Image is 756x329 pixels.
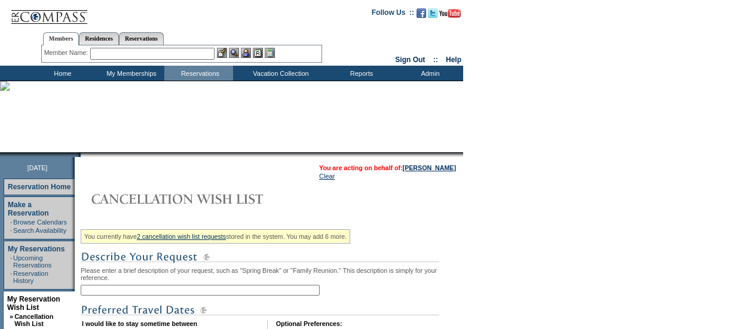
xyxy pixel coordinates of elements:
[10,227,12,234] td: ·
[10,219,12,226] td: ·
[14,313,53,327] a: Cancellation Wish List
[81,229,350,244] div: You currently have stored in the system. You may add 6 more.
[276,320,342,327] b: Optional Preferences:
[417,8,426,18] img: Become our fan on Facebook
[76,152,81,157] img: promoShadowLeftCorner.gif
[10,313,13,320] b: »
[229,48,239,58] img: View
[428,12,437,19] a: Follow us on Twitter
[417,12,426,19] a: Become our fan on Facebook
[372,7,414,21] td: Follow Us ::
[428,8,437,18] img: Follow us on Twitter
[326,66,394,81] td: Reports
[233,66,326,81] td: Vacation Collection
[319,164,456,171] span: You are acting on behalf of:
[27,66,96,81] td: Home
[395,56,425,64] a: Sign Out
[217,48,227,58] img: b_edit.gif
[79,32,119,45] a: Residences
[82,320,197,327] b: I would like to stay sometime between
[119,32,164,45] a: Reservations
[433,56,438,64] span: ::
[7,295,60,312] a: My Reservation Wish List
[10,270,12,284] td: ·
[13,219,67,226] a: Browse Calendars
[27,164,48,171] span: [DATE]
[241,48,251,58] img: Impersonate
[403,164,456,171] a: [PERSON_NAME]
[394,66,463,81] td: Admin
[439,9,461,18] img: Subscribe to our YouTube Channel
[81,187,320,211] img: Cancellation Wish List
[96,66,164,81] td: My Memberships
[319,173,335,180] a: Clear
[44,48,90,58] div: Member Name:
[43,32,79,45] a: Members
[81,152,82,157] img: blank.gif
[8,201,49,217] a: Make a Reservation
[13,270,48,284] a: Reservation History
[446,56,461,64] a: Help
[137,233,226,240] a: 2 cancellation wish list requests
[164,66,233,81] td: Reservations
[439,12,461,19] a: Subscribe to our YouTube Channel
[253,48,263,58] img: Reservations
[13,227,66,234] a: Search Availability
[8,245,65,253] a: My Reservations
[13,254,51,269] a: Upcoming Reservations
[8,183,71,191] a: Reservation Home
[265,48,275,58] img: b_calculator.gif
[10,254,12,269] td: ·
